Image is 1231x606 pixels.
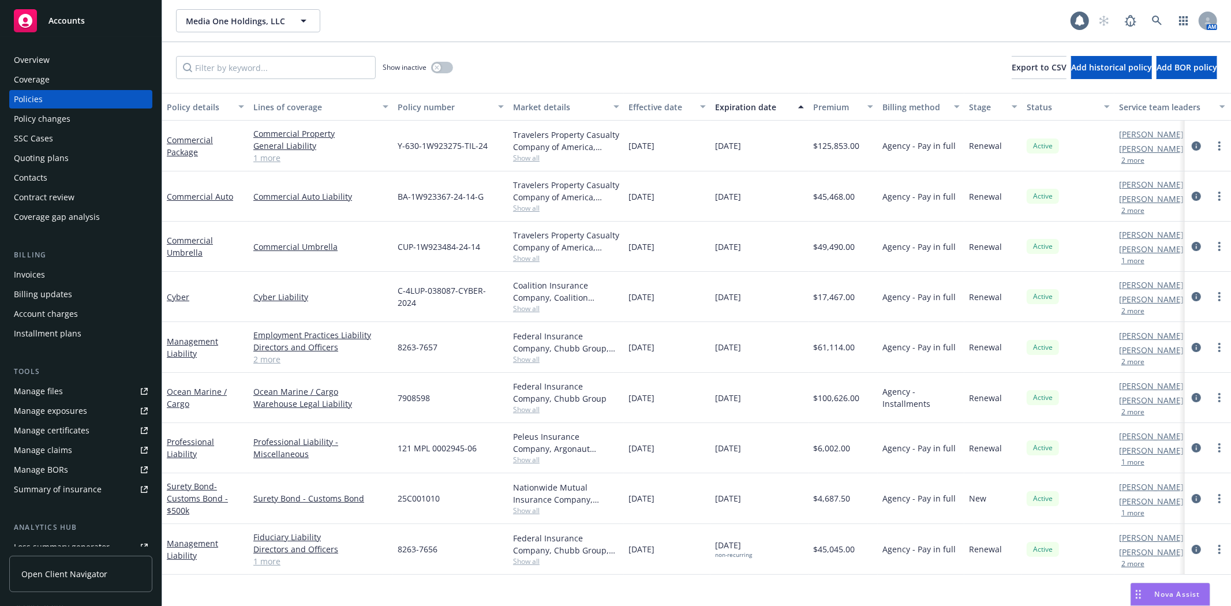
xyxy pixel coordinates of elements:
a: Professional Liability [167,436,214,459]
a: circleInformation [1189,341,1203,354]
span: Y-630-1W923275-TIL-24 [398,140,488,152]
span: [DATE] [628,291,654,303]
span: [DATE] [628,341,654,353]
div: Coverage gap analysis [14,208,100,226]
span: Renewal [969,442,1002,454]
a: more [1213,391,1226,405]
span: $4,687.50 [813,492,850,504]
span: Open Client Navigator [21,568,107,580]
a: Warehouse Legal Liability [253,398,388,410]
a: [PERSON_NAME] [1119,495,1184,507]
a: [PERSON_NAME] [1119,279,1184,291]
span: 8263-7656 [398,543,437,555]
a: [PERSON_NAME] [1119,229,1184,241]
span: Agency - Pay in full [882,442,956,454]
a: 2 more [253,353,388,365]
button: 2 more [1121,560,1144,567]
button: 1 more [1121,459,1144,466]
div: Billing [9,249,152,261]
a: 1 more [253,555,388,567]
span: 121 MPL 0002945-06 [398,442,477,454]
a: Report a Bug [1119,9,1142,32]
a: Coverage [9,70,152,89]
span: $17,467.00 [813,291,855,303]
span: [DATE] [628,190,654,203]
a: Contract review [9,188,152,207]
div: Travelers Property Casualty Company of America, Travelers Insurance [513,179,619,203]
button: 2 more [1121,207,1144,214]
div: Travelers Property Casualty Company of America, Travelers Insurance [513,129,619,153]
span: Export to CSV [1012,62,1067,73]
a: circleInformation [1189,441,1203,455]
a: circleInformation [1189,240,1203,253]
button: Export to CSV [1012,56,1067,79]
span: [DATE] [715,190,741,203]
a: Commercial Package [167,134,213,158]
a: 1 more [253,152,388,164]
span: Add historical policy [1071,62,1152,73]
a: more [1213,441,1226,455]
a: Ocean Marine / Cargo [167,386,227,409]
a: Coverage gap analysis [9,208,152,226]
a: [PERSON_NAME] [1119,128,1184,140]
button: 2 more [1121,409,1144,416]
span: Agency - Pay in full [882,241,956,253]
div: Expiration date [715,101,791,113]
a: Policies [9,90,152,109]
button: Add BOR policy [1157,56,1217,79]
div: Nationwide Mutual Insurance Company, Nationwide Insurance Company, CA [PERSON_NAME] & Company Inc [513,481,619,506]
span: $45,045.00 [813,543,855,555]
button: Service team leaders [1114,93,1230,121]
button: Premium [809,93,878,121]
button: Expiration date [710,93,809,121]
a: SSC Cases [9,129,152,148]
a: Surety Bond - Customs Bond [253,492,388,504]
a: Policy changes [9,110,152,128]
span: Renewal [969,190,1002,203]
a: Surety Bond [167,481,228,516]
div: Manage claims [14,441,72,459]
a: more [1213,492,1226,506]
a: Cyber [167,291,189,302]
a: [PERSON_NAME] [1119,344,1184,356]
span: CUP-1W923484-24-14 [398,241,480,253]
span: Active [1031,191,1054,201]
span: Add BOR policy [1157,62,1217,73]
a: [PERSON_NAME] [1119,532,1184,544]
a: [PERSON_NAME] [1119,143,1184,155]
a: Accounts [9,5,152,37]
a: [PERSON_NAME] [1119,178,1184,190]
a: Invoices [9,265,152,284]
div: Federal Insurance Company, Chubb Group, RT Specialty Insurance Services, LLC (RSG Specialty, LLC) [513,532,619,556]
span: [DATE] [628,392,654,404]
a: [PERSON_NAME] [1119,444,1184,457]
span: Agency - Pay in full [882,140,956,152]
a: Cyber Liability [253,291,388,303]
div: Coverage [14,70,50,89]
a: Manage files [9,382,152,401]
div: non-recurring [715,551,752,559]
div: Analytics hub [9,522,152,533]
a: Loss summary generator [9,538,152,556]
a: Switch app [1172,9,1195,32]
span: Show all [513,455,619,465]
div: Billing updates [14,285,72,304]
span: Nova Assist [1155,589,1200,599]
span: Agency - Pay in full [882,190,956,203]
a: [PERSON_NAME] [1119,193,1184,205]
span: Show all [513,556,619,566]
a: [PERSON_NAME] [1119,394,1184,406]
span: Active [1031,241,1054,252]
button: 2 more [1121,157,1144,164]
div: Status [1027,101,1097,113]
a: Commercial Auto [167,191,233,202]
span: [DATE] [715,140,741,152]
span: 8263-7657 [398,341,437,353]
span: Agency - Pay in full [882,492,956,504]
a: Summary of insurance [9,480,152,499]
div: Billing method [882,101,947,113]
span: [DATE] [715,392,741,404]
a: Account charges [9,305,152,323]
span: [DATE] [715,341,741,353]
span: Renewal [969,543,1002,555]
